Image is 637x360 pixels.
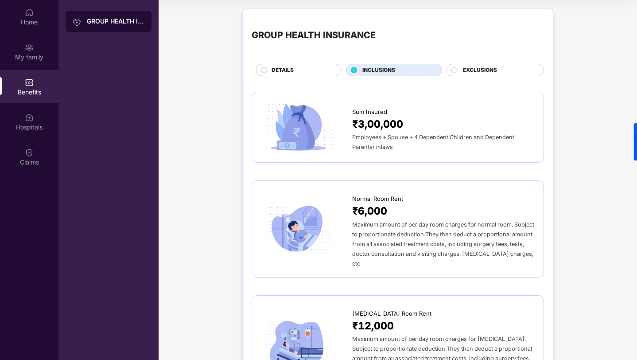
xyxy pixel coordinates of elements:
span: EXCLUSIONS [463,66,497,74]
span: Sum Insured [352,107,387,116]
span: Employees + Spouse + 4 Dependent Children and Dependent Parents/ inlaws [352,134,514,150]
img: svg+xml;base64,PHN2ZyBpZD0iQ2xhaW0iIHhtbG5zPSJodHRwOi8vd3d3LnczLm9yZy8yMDAwL3N2ZyIgd2lkdGg9IjIwIi... [25,148,34,157]
span: ₹3,00,000 [352,116,403,132]
img: svg+xml;base64,PHN2ZyBpZD0iSG9zcGl0YWxzIiB4bWxucz0iaHR0cDovL3d3dy53My5vcmcvMjAwMC9zdmciIHdpZHRoPS... [25,113,34,122]
span: [MEDICAL_DATA] Room Rent [352,309,431,318]
img: svg+xml;base64,PHN2ZyBpZD0iQmVuZWZpdHMiIHhtbG5zPSJodHRwOi8vd3d3LnczLm9yZy8yMDAwL3N2ZyIgd2lkdGg9Ij... [25,78,34,87]
span: Normal Room Rent [352,194,403,203]
img: svg+xml;base64,PHN2ZyB3aWR0aD0iMjAiIGhlaWdodD0iMjAiIHZpZXdCb3g9IjAgMCAyMCAyMCIgZmlsbD0ibm9uZSIgeG... [73,17,82,26]
img: icon [261,203,336,255]
div: GROUP HEALTH INSURANCE [252,28,376,42]
img: icon [261,101,336,153]
img: svg+xml;base64,PHN2ZyB3aWR0aD0iMjAiIGhlaWdodD0iMjAiIHZpZXdCb3g9IjAgMCAyMCAyMCIgZmlsbD0ibm9uZSIgeG... [25,43,34,52]
span: ₹12,000 [352,318,394,334]
span: ₹6,000 [352,203,387,219]
span: Maximum amount of per day room charges for normal room. Subject to proportionate deduction.They t... [352,221,534,267]
span: DETAILS [272,66,294,74]
img: svg+xml;base64,PHN2ZyBpZD0iSG9tZSIgeG1sbnM9Imh0dHA6Ly93d3cudzMub3JnLzIwMDAvc3ZnIiB3aWR0aD0iMjAiIG... [25,8,34,17]
span: INCLUSIONS [362,66,395,74]
div: GROUP HEALTH INSURANCE [87,17,144,26]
